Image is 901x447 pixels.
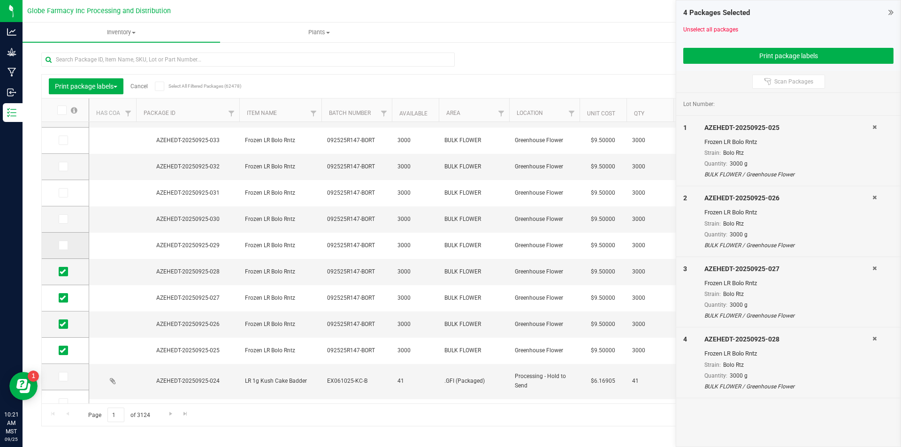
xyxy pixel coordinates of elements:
[632,320,668,329] span: 3000
[245,346,316,355] span: Frozen LR Bolo Rntz
[245,377,316,386] span: LR 1g Kush Cake Badder
[632,377,668,386] span: 41
[704,160,727,167] span: Quantity:
[245,267,316,276] span: Frozen LR Bolo Rntz
[7,68,16,77] inline-svg: Manufacturing
[89,98,136,122] th: Has COA
[704,220,721,227] span: Strain:
[704,231,727,238] span: Quantity:
[704,334,872,344] div: AZEHEDT-20250925-028
[515,215,574,224] span: Greenhouse Flower
[683,194,687,202] span: 2
[245,320,316,329] span: Frozen LR Bolo Rntz
[7,27,16,37] inline-svg: Analytics
[580,311,626,338] td: $9.50000
[704,291,721,297] span: Strain:
[683,265,687,273] span: 3
[444,215,504,224] span: BULK FLOWER
[444,189,504,197] span: BULK FLOWER
[632,215,668,224] span: 3000
[704,279,872,288] div: Frozen LR Bolo Rntz
[494,106,509,121] a: Filter
[397,241,433,250] span: 3000
[327,377,386,386] span: EX061025-KC-B
[135,346,241,355] div: AZEHEDT-20250925-025
[704,150,721,156] span: Strain:
[397,294,433,303] span: 3000
[704,382,872,391] div: BULK FLOWER / Greenhouse Flower
[397,136,433,145] span: 3000
[704,208,872,217] div: Frozen LR Bolo Rntz
[135,320,241,329] div: AZEHEDT-20250925-026
[164,408,177,420] a: Go to the next page
[135,162,241,171] div: AZEHEDT-20250925-032
[704,123,872,133] div: AZEHEDT-20250925-025
[306,106,321,121] a: Filter
[683,335,687,343] span: 4
[683,48,893,64] button: Print package labels
[632,294,668,303] span: 3000
[446,110,460,116] a: Area
[135,241,241,250] div: AZEHEDT-20250925-029
[515,320,574,329] span: Greenhouse Flower
[245,241,316,250] span: Frozen LR Bolo Rntz
[632,162,668,171] span: 3000
[4,436,18,443] p: 09/25
[224,106,239,121] a: Filter
[564,106,580,121] a: Filter
[7,108,16,117] inline-svg: Inventory
[580,285,626,311] td: $9.50000
[245,162,316,171] span: Frozen LR Bolo Rntz
[515,267,574,276] span: Greenhouse Flower
[245,294,316,303] span: Frozen LR Bolo Rntz
[399,110,428,117] a: Available
[7,47,16,57] inline-svg: Grow
[121,106,136,121] a: Filter
[683,124,687,131] span: 1
[27,7,171,15] span: Globe Farmacy Inc Processing and Distribution
[144,110,176,116] a: Package ID
[580,259,626,285] td: $9.50000
[704,362,721,368] span: Strain:
[329,110,371,116] a: Batch Number
[41,53,455,67] input: Search Package ID, Item Name, SKU, Lot or Part Number...
[220,23,418,42] a: Plants
[704,311,872,320] div: BULK FLOWER / Greenhouse Flower
[49,78,123,94] button: Print package labels
[397,215,433,224] span: 3000
[704,349,872,358] div: Frozen LR Bolo Rntz
[515,189,574,197] span: Greenhouse Flower
[245,136,316,145] span: Frozen LR Bolo Rntz
[517,110,543,116] a: Location
[704,264,872,274] div: AZEHEDT-20250925-027
[515,346,574,355] span: Greenhouse Flower
[245,189,316,197] span: Frozen LR Bolo Rntz
[327,189,386,197] span: 092525R147-BORT
[683,100,715,108] span: Lot Number:
[327,136,386,145] span: 092525R147-BORT
[580,364,626,399] td: $6.16905
[752,75,825,89] button: Scan Packages
[723,362,744,368] span: Bolo Rtz
[4,410,18,436] p: 10:21 AM MST
[634,110,644,117] a: Qty
[444,346,504,355] span: BULK FLOWER
[107,408,124,422] input: 1
[730,302,748,308] span: 3000 g
[28,371,39,382] iframe: Resource center unread badge
[23,28,220,37] span: Inventory
[632,346,668,355] span: 3000
[515,372,574,390] span: Processing - Hold to Send
[444,320,504,329] span: BULK FLOWER
[7,88,16,97] inline-svg: Inbound
[730,160,748,167] span: 3000 g
[397,320,433,329] span: 3000
[397,189,433,197] span: 3000
[515,294,574,303] span: Greenhouse Flower
[397,346,433,355] span: 3000
[135,189,241,197] div: AZEHEDT-20250925-031
[327,215,386,224] span: 092525R147-BORT
[397,267,433,276] span: 3000
[774,78,813,85] span: Scan Packages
